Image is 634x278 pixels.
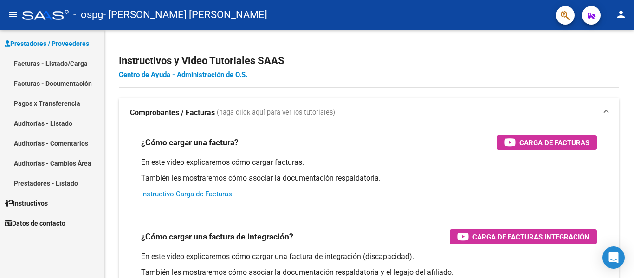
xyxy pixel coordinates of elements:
span: (haga click aquí para ver los tutoriales) [217,108,335,118]
h2: Instructivos y Video Tutoriales SAAS [119,52,619,70]
div: Open Intercom Messenger [602,246,625,269]
span: Prestadores / Proveedores [5,39,89,49]
strong: Comprobantes / Facturas [130,108,215,118]
mat-icon: menu [7,9,19,20]
p: También les mostraremos cómo asociar la documentación respaldatoria. [141,173,597,183]
p: En este video explicaremos cómo cargar facturas. [141,157,597,168]
button: Carga de Facturas Integración [450,229,597,244]
span: Instructivos [5,198,48,208]
h3: ¿Cómo cargar una factura? [141,136,239,149]
a: Centro de Ayuda - Administración de O.S. [119,71,247,79]
span: Carga de Facturas [519,137,589,149]
span: Carga de Facturas Integración [472,231,589,243]
mat-icon: person [615,9,627,20]
h3: ¿Cómo cargar una factura de integración? [141,230,293,243]
p: En este video explicaremos cómo cargar una factura de integración (discapacidad). [141,252,597,262]
span: - ospg [73,5,103,25]
a: Instructivo Carga de Facturas [141,190,232,198]
p: También les mostraremos cómo asociar la documentación respaldatoria y el legajo del afiliado. [141,267,597,278]
span: Datos de contacto [5,218,65,228]
span: - [PERSON_NAME] [PERSON_NAME] [103,5,267,25]
mat-expansion-panel-header: Comprobantes / Facturas (haga click aquí para ver los tutoriales) [119,98,619,128]
button: Carga de Facturas [497,135,597,150]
